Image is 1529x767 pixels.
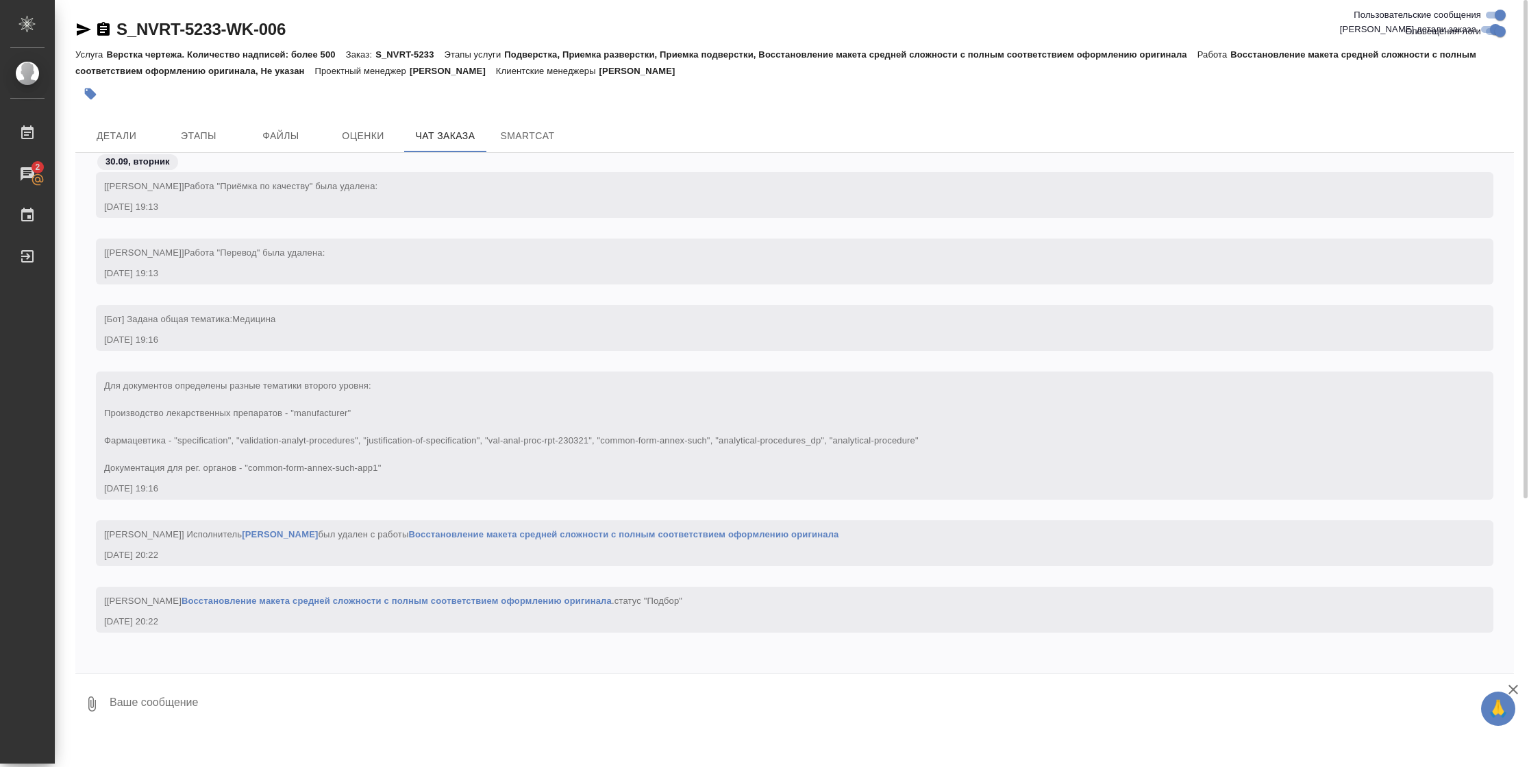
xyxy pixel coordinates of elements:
[104,380,919,473] span: Для документов определены разные тематики второго уровня: Производство лекарственных препаратов -...
[412,127,478,145] span: Чат заказа
[106,49,345,60] p: Верстка чертежа. Количество надписей: более 500
[116,20,286,38] a: S_NVRT-5233-WK-006
[184,181,378,191] span: Работа "Приёмка по качеству" была удалена:
[1340,23,1476,36] span: [PERSON_NAME] детали заказа
[346,49,375,60] p: Заказ:
[496,66,599,76] p: Клиентские менеджеры
[104,181,377,191] span: [[PERSON_NAME]]
[104,529,839,539] span: [[PERSON_NAME]] Исполнитель был удален с работы
[504,49,1197,60] p: Подверстка, Приемка разверстки, Приемка подверстки, Восстановление макета средней сложности с пол...
[599,66,686,76] p: [PERSON_NAME]
[1481,692,1515,726] button: 🙏
[104,247,325,258] span: [[PERSON_NAME]]
[104,314,275,324] span: [Бот] Задана общая тематика:
[315,66,410,76] p: Проектный менеджер
[104,548,1445,562] div: [DATE] 20:22
[104,333,1445,347] div: [DATE] 19:16
[166,127,232,145] span: Этапы
[104,615,1445,629] div: [DATE] 20:22
[3,157,51,191] a: 2
[105,155,170,169] p: 30.09, вторник
[1405,25,1481,38] span: Оповещения-логи
[248,127,314,145] span: Файлы
[27,160,48,174] span: 2
[1197,49,1231,60] p: Работа
[242,529,318,539] a: [PERSON_NAME]
[1487,694,1510,723] span: 🙏
[232,314,275,324] span: Медицина
[445,49,505,60] p: Этапы услуги
[75,79,105,109] button: Добавить тэг
[1354,8,1481,22] span: Пользовательские сообщения
[495,127,560,145] span: SmartCat
[84,127,149,145] span: Детали
[184,247,325,258] span: Работа "Перевод" была удалена:
[104,596,682,606] span: [[PERSON_NAME] .
[330,127,396,145] span: Оценки
[182,596,612,606] a: Восстановление макета средней сложности с полным соответствием оформлению оригинала
[410,66,496,76] p: [PERSON_NAME]
[75,49,106,60] p: Услуга
[104,267,1445,280] div: [DATE] 19:13
[75,21,92,38] button: Скопировать ссылку для ЯМессенджера
[409,529,839,539] a: Восстановление макета средней сложности с полным соответствием оформлению оригинала
[95,21,112,38] button: Скопировать ссылку
[614,596,682,606] span: статус "Подбор"
[375,49,444,60] p: S_NVRT-5233
[104,482,1445,496] div: [DATE] 19:16
[104,200,1445,214] div: [DATE] 19:13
